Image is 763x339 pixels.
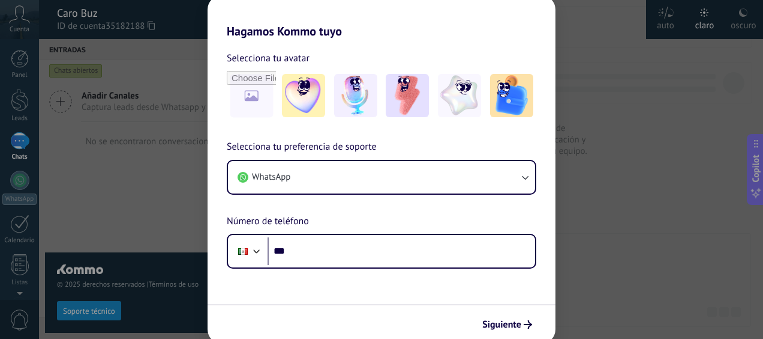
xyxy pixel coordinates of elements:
[227,139,377,155] span: Selecciona tu preferencia de soporte
[227,214,309,230] span: Número de teléfono
[232,239,254,264] div: Mexico: + 52
[227,50,310,66] span: Selecciona tu avatar
[386,74,429,117] img: -3.jpeg
[334,74,377,117] img: -2.jpeg
[482,320,521,329] span: Siguiente
[228,161,535,194] button: WhatsApp
[490,74,533,117] img: -5.jpeg
[282,74,325,117] img: -1.jpeg
[477,314,537,335] button: Siguiente
[252,171,290,183] span: WhatsApp
[438,74,481,117] img: -4.jpeg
